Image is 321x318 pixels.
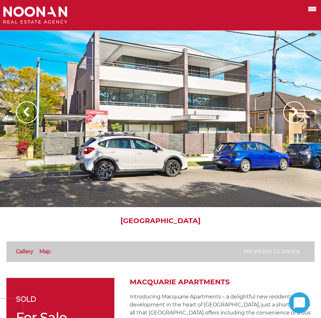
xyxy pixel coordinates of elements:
[3,6,67,24] img: Noonan Real Estate Agency
[39,248,51,255] a: Map
[16,101,38,123] img: Arrow slider
[6,217,315,225] h1: [GEOGRAPHIC_DATA]
[16,294,36,305] span: sold
[130,278,315,286] h2: Macquarie Apartments
[283,101,305,123] img: Arrow slider
[16,248,33,255] a: Gallery
[243,248,300,256] p: Property ID: 1P4906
